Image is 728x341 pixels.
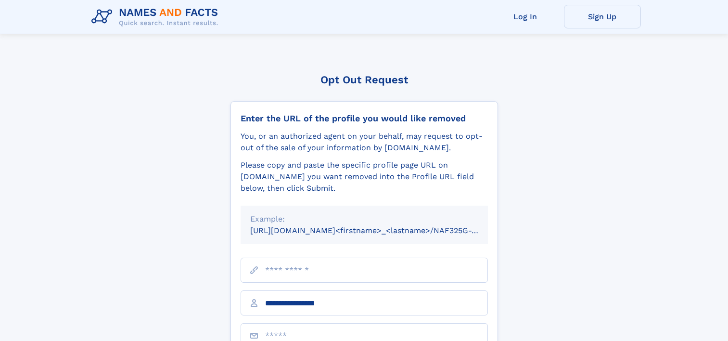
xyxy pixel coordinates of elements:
[241,113,488,124] div: Enter the URL of the profile you would like removed
[250,226,506,235] small: [URL][DOMAIN_NAME]<firstname>_<lastname>/NAF325G-xxxxxxxx
[250,213,478,225] div: Example:
[230,74,498,86] div: Opt Out Request
[564,5,641,28] a: Sign Up
[487,5,564,28] a: Log In
[241,131,488,154] div: You, or an authorized agent on your behalf, may request to opt-out of the sale of your informatio...
[241,159,488,194] div: Please copy and paste the specific profile page URL on [DOMAIN_NAME] you want removed into the Pr...
[88,4,226,30] img: Logo Names and Facts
